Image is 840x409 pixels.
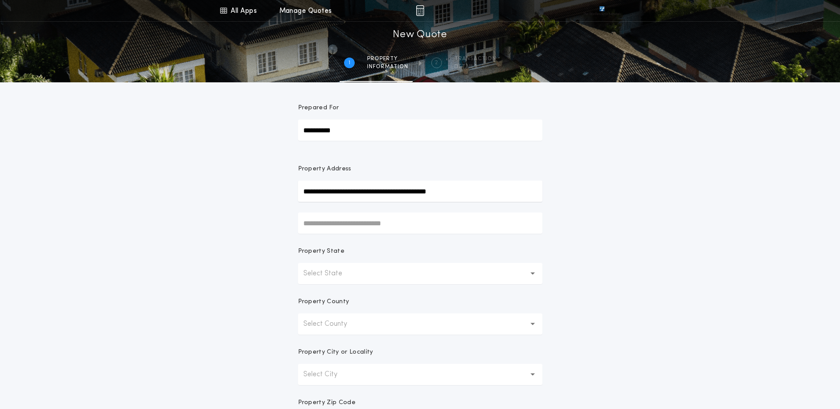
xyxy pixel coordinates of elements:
[298,348,373,357] p: Property City or Locality
[298,313,542,335] button: Select County
[454,55,496,62] span: Transaction
[367,63,408,70] span: information
[298,104,339,112] p: Prepared For
[298,297,349,306] p: Property County
[454,63,496,70] span: details
[348,59,350,66] h2: 1
[298,247,345,256] p: Property State
[416,5,424,16] img: img
[298,364,542,385] button: Select City
[303,369,352,380] p: Select City
[303,268,356,279] p: Select State
[298,398,356,407] p: Property Zip Code
[298,165,542,174] p: Property Address
[583,6,620,15] img: vs-icon
[298,120,542,141] input: Prepared For
[298,263,542,284] button: Select State
[435,59,438,66] h2: 2
[367,55,408,62] span: Property
[303,319,361,329] p: Select County
[393,28,447,42] h1: New Quote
